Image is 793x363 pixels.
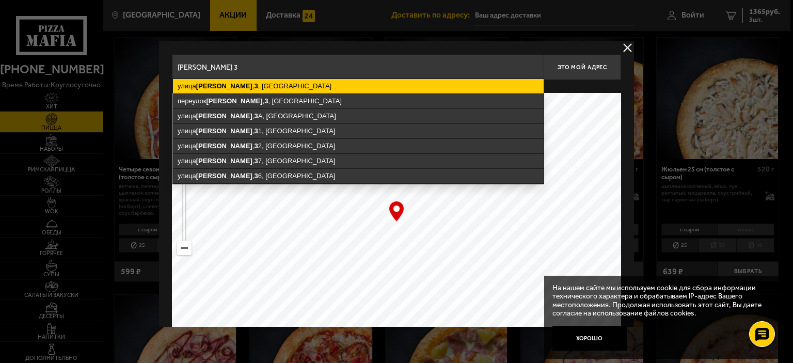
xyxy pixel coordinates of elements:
ymaps: 3 [254,172,258,180]
span: Это мой адрес [558,64,607,71]
ymaps: улица , 6, [GEOGRAPHIC_DATA] [173,169,544,183]
ymaps: улица , А, [GEOGRAPHIC_DATA] [173,109,544,123]
ymaps: улица , 7, [GEOGRAPHIC_DATA] [173,154,544,168]
ymaps: улица , , [GEOGRAPHIC_DATA] [173,79,544,93]
input: Введите адрес доставки [172,54,544,80]
button: delivery type [621,41,634,54]
ymaps: [PERSON_NAME] [196,112,252,120]
ymaps: 3 [254,157,258,165]
ymaps: 3 [254,82,258,90]
ymaps: [PERSON_NAME] [196,172,252,180]
ymaps: [PERSON_NAME] [196,142,252,150]
ymaps: [PERSON_NAME] [206,97,262,105]
ymaps: улица , 1, [GEOGRAPHIC_DATA] [173,124,544,138]
p: Укажите дом на карте или в поле ввода [172,83,318,91]
ymaps: [PERSON_NAME] [196,127,252,135]
ymaps: [PERSON_NAME] [196,157,252,165]
p: На нашем сайте мы используем cookie для сбора информации технического характера и обрабатываем IP... [552,284,768,318]
ymaps: переулок , , [GEOGRAPHIC_DATA] [173,94,544,108]
ymaps: 3 [264,97,268,105]
ymaps: улица , 2, [GEOGRAPHIC_DATA] [173,139,544,153]
ymaps: 3 [254,127,258,135]
button: Это мой адрес [544,54,621,80]
ymaps: 3 [254,112,258,120]
ymaps: 3 [254,142,258,150]
ymaps: [PERSON_NAME] [196,82,252,90]
button: Хорошо [552,326,627,351]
